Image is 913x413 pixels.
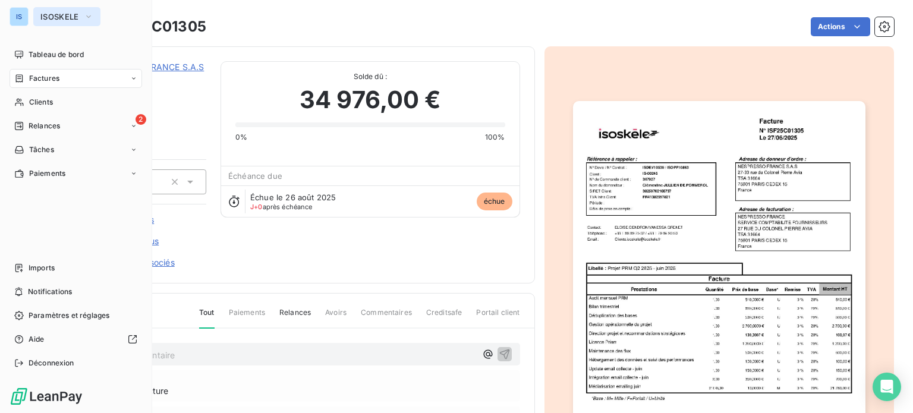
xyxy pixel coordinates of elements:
a: Clients [10,93,142,112]
span: Avoirs [325,307,347,327]
span: Tableau de bord [29,49,84,60]
span: Tout [199,307,215,329]
a: Factures [10,69,142,88]
span: Relances [279,307,311,327]
img: Logo LeanPay [10,387,83,406]
span: Relances [29,121,60,131]
a: Aide [10,330,142,349]
span: Paramètres et réglages [29,310,109,321]
span: échue [477,193,512,210]
a: Tâches [10,140,142,159]
h3: ISF25C01305 [111,16,206,37]
span: 2 [136,114,146,125]
span: Commentaires [361,307,412,327]
span: Paiements [229,307,265,327]
span: Échue le 26 août 2025 [250,193,336,202]
span: Clients [29,97,53,108]
span: Déconnexion [29,358,74,368]
span: Factures [29,73,59,84]
div: Open Intercom Messenger [873,373,901,401]
span: Creditsafe [426,307,462,327]
span: après échéance [250,203,313,210]
button: Actions [811,17,870,36]
span: J+0 [250,203,262,211]
span: 100% [485,132,505,143]
span: Notifications [28,286,72,297]
span: ISOSKELE [40,12,79,21]
span: 34 976,00 € [300,82,441,118]
span: Échéance due [228,171,282,181]
a: Imports [10,258,142,278]
a: Tableau de bord [10,45,142,64]
a: Paiements [10,164,142,183]
span: Aide [29,334,45,345]
a: 2Relances [10,116,142,135]
span: Portail client [476,307,520,327]
span: Tâches [29,144,54,155]
span: Imports [29,263,55,273]
span: Solde dû : [235,71,505,82]
span: Paiements [29,168,65,179]
a: Paramètres et réglages [10,306,142,325]
div: IS [10,7,29,26]
span: 0% [235,132,247,143]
